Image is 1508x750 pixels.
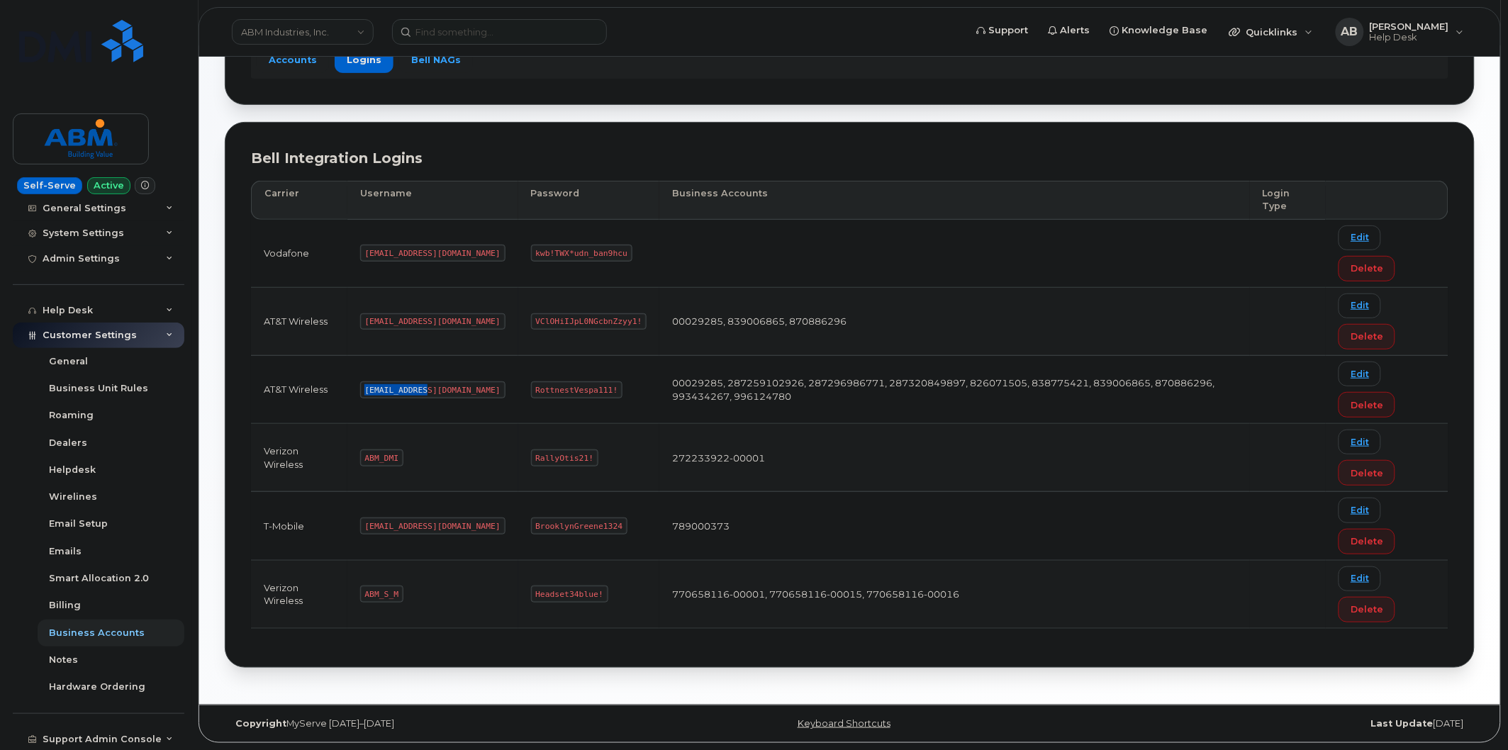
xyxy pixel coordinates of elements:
[1039,16,1100,45] a: Alerts
[251,288,347,356] td: AT&T Wireless
[1339,293,1381,318] a: Edit
[1339,460,1395,486] button: Delete
[531,517,627,534] code: BrooklynGreene1324
[1339,430,1381,454] a: Edit
[531,313,647,330] code: VClOHiIJpL0NGcbnZzyy1!
[1351,466,1383,480] span: Delete
[347,181,518,220] th: Username
[225,718,642,729] div: MyServe [DATE]–[DATE]
[1370,21,1449,32] span: [PERSON_NAME]
[399,47,473,72] a: Bell NAGs
[1339,529,1395,554] button: Delete
[251,492,347,560] td: T-Mobile
[360,586,403,603] code: ABM_S_M
[659,356,1250,424] td: 00029285, 287259102926, 287296986771, 287320849897, 826071505, 838775421, 839006865, 870886296, 9...
[251,181,347,220] th: Carrier
[251,148,1448,169] div: Bell Integration Logins
[531,245,632,262] code: kwb!TWX*udn_ban9hcu
[1250,181,1326,220] th: Login Type
[360,313,506,330] code: [EMAIL_ADDRESS][DOMAIN_NAME]
[251,424,347,492] td: Verizon Wireless
[251,220,347,288] td: Vodafone
[1339,324,1395,349] button: Delete
[659,424,1250,492] td: 272233922-00001
[1351,603,1383,616] span: Delete
[1339,256,1395,281] button: Delete
[1326,18,1474,46] div: Alex Bradshaw
[1219,18,1323,46] div: Quicklinks
[1351,534,1383,548] span: Delete
[235,718,286,729] strong: Copyright
[1370,32,1449,43] span: Help Desk
[1061,23,1090,38] span: Alerts
[798,718,890,729] a: Keyboard Shortcuts
[1339,566,1381,591] a: Edit
[659,181,1250,220] th: Business Accounts
[531,381,623,398] code: RottnestVespa111!
[1341,23,1358,40] span: AB
[659,288,1250,356] td: 00029285, 839006865, 870886296
[1351,330,1383,343] span: Delete
[1351,262,1383,275] span: Delete
[967,16,1039,45] a: Support
[659,561,1250,629] td: 770658116-00001, 770658116-00015, 770658116-00016
[392,19,607,45] input: Find something...
[1339,498,1381,522] a: Edit
[360,449,403,466] code: ABM_DMI
[1351,398,1383,412] span: Delete
[1100,16,1218,45] a: Knowledge Base
[1339,597,1395,622] button: Delete
[1058,718,1475,729] div: [DATE]
[232,19,374,45] a: ABM Industries, Inc.
[360,245,506,262] code: [EMAIL_ADDRESS][DOMAIN_NAME]
[1371,718,1434,729] strong: Last Update
[1339,392,1395,418] button: Delete
[257,47,329,72] a: Accounts
[1339,362,1381,386] a: Edit
[518,181,660,220] th: Password
[360,381,506,398] code: [EMAIL_ADDRESS][DOMAIN_NAME]
[251,561,347,629] td: Verizon Wireless
[659,492,1250,560] td: 789000373
[1246,26,1298,38] span: Quicklinks
[531,449,598,466] code: RallyOtis21!
[531,586,608,603] code: Headset34blue!
[251,356,347,424] td: AT&T Wireless
[989,23,1029,38] span: Support
[360,517,506,534] code: [EMAIL_ADDRESS][DOMAIN_NAME]
[1339,225,1381,250] a: Edit
[1122,23,1208,38] span: Knowledge Base
[335,47,393,72] a: Logins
